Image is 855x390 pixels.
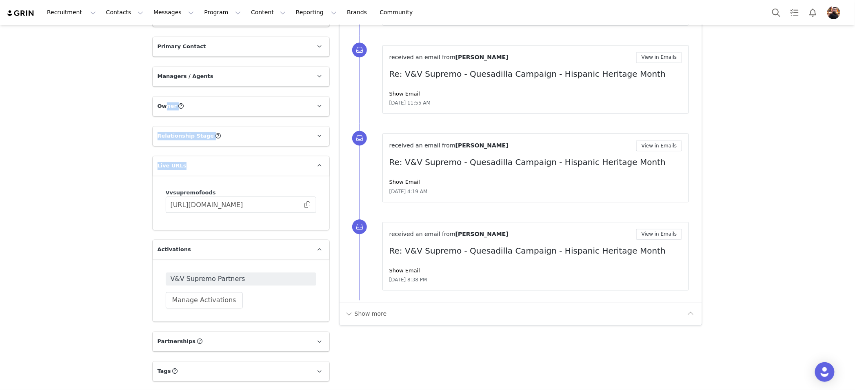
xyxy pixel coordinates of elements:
[455,231,509,237] span: [PERSON_NAME]
[158,367,171,375] span: Tags
[158,42,206,51] span: Primary Contact
[7,7,335,16] body: Rich Text Area. Press ALT-0 for help.
[815,362,835,382] div: Open Intercom Messenger
[291,3,342,22] button: Reporting
[166,189,216,196] span: Vvsupremofoods
[389,179,420,185] a: Show Email
[149,3,199,22] button: Messages
[171,274,311,284] span: V&V Supremo Partners
[7,9,35,17] img: grin logo
[42,3,101,22] button: Recruitment
[158,245,191,254] span: Activations
[636,52,682,63] button: View in Emails
[166,292,243,308] button: Manage Activations
[389,99,431,107] span: [DATE] 11:55 AM
[342,3,374,22] a: Brands
[158,132,214,140] span: Relationship Stage
[158,102,177,110] span: Owner
[344,307,387,320] button: Show more
[804,3,822,22] button: Notifications
[389,156,682,168] p: Re: V&V Supremo - Quesadilla Campaign - Hispanic Heritage Month
[786,3,804,22] a: Tasks
[389,276,427,283] span: [DATE] 8:38 PM
[158,337,196,345] span: Partnerships
[199,3,246,22] button: Program
[455,142,509,149] span: [PERSON_NAME]
[389,68,682,80] p: Re: V&V Supremo - Quesadilla Campaign - Hispanic Heritage Month
[389,267,420,274] a: Show Email
[767,3,785,22] button: Search
[636,229,682,240] button: View in Emails
[389,142,455,149] span: received an email from
[827,6,840,19] img: 43c9f41a-b43c-48fc-839a-a54b02786c64.jpg
[101,3,148,22] button: Contacts
[389,188,428,195] span: [DATE] 4:19 AM
[158,72,213,80] span: Managers / Agents
[636,140,682,151] button: View in Emails
[246,3,291,22] button: Content
[455,54,509,60] span: [PERSON_NAME]
[389,245,682,257] p: Re: V&V Supremo - Quesadilla Campaign - Hispanic Heritage Month
[158,162,187,170] span: Live URLs
[389,54,455,60] span: received an email from
[389,231,455,237] span: received an email from
[389,91,420,97] a: Show Email
[822,6,848,19] button: Profile
[375,3,422,22] a: Community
